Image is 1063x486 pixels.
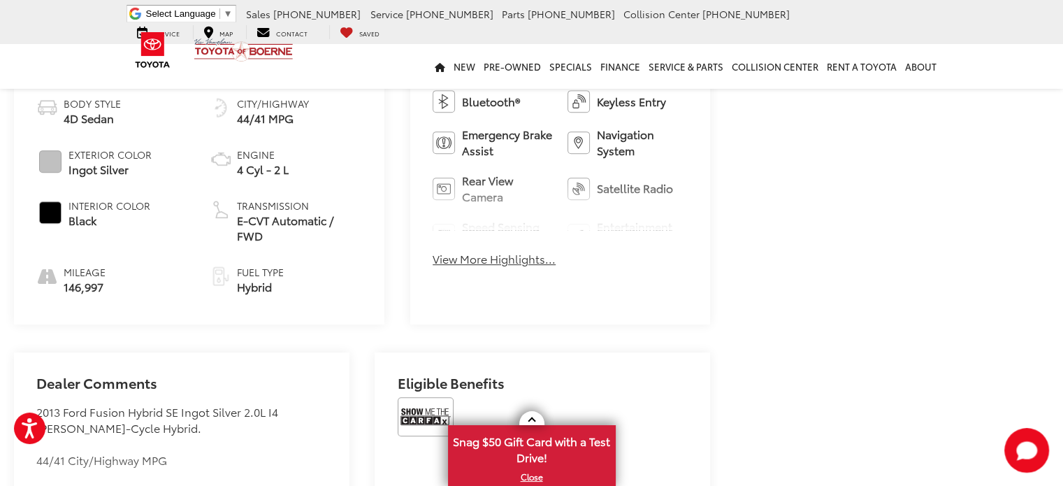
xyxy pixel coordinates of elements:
h2: Eligible Benefits [398,375,688,397]
span: Body Style [64,97,121,110]
span: ▼ [224,8,233,19]
a: New [449,44,479,89]
span: Snag $50 Gift Card with a Test Drive! [449,427,614,469]
span: Engine [237,148,289,162]
a: My Saved Vehicles [329,25,390,39]
span: Ingot Silver [68,162,152,178]
a: Rent a Toyota [823,44,901,89]
a: About [901,44,941,89]
span: #000000 [39,201,62,224]
span: Mileage [64,265,106,279]
img: Keyless Entry [567,90,590,113]
span: Emergency Brake Assist [462,127,553,159]
span: E-CVT Automatic / FWD [237,213,362,245]
span: Hybrid [237,279,284,295]
span: ​ [219,8,220,19]
a: Service & Parts: Opens in a new tab [644,44,728,89]
span: Collision Center [623,7,700,21]
span: [PHONE_NUMBER] [702,7,790,21]
span: Bluetooth® [462,94,520,110]
span: Transmission [237,199,362,213]
span: Service [370,7,403,21]
a: Contact [246,25,318,39]
a: Service [126,25,190,39]
span: [PHONE_NUMBER] [528,7,615,21]
h2: Dealer Comments [36,375,326,404]
span: Select Language [146,8,216,19]
svg: Start Chat [1004,428,1049,473]
button: View More Highlights... [433,251,556,267]
img: View CARFAX report [398,397,454,436]
span: Black [68,213,150,229]
span: Navigation System [597,127,688,159]
span: 146,997 [64,279,106,295]
a: Collision Center [728,44,823,89]
a: Finance [596,44,644,89]
button: Toggle Chat Window [1004,428,1049,473]
a: Home [431,44,449,89]
a: Specials [545,44,596,89]
img: Bluetooth® [433,90,455,113]
span: Sales [246,7,270,21]
span: City/Highway [237,97,309,110]
span: 4 Cyl - 2 L [237,162,289,178]
span: Exterior Color [68,148,152,162]
img: Toyota [126,27,179,73]
span: 44/41 MPG [237,110,309,127]
span: #C0C0C0 [39,150,62,173]
i: mileage icon [36,265,57,285]
img: Vic Vaughan Toyota of Boerne [194,38,294,62]
span: 4D Sedan [64,110,121,127]
span: Interior Color [68,199,150,213]
span: [PHONE_NUMBER] [273,7,361,21]
span: Fuel Type [237,265,284,279]
span: [PHONE_NUMBER] [406,7,493,21]
img: Fuel Economy [210,97,232,119]
a: Map [193,25,243,39]
span: Rear View Camera [462,173,553,205]
span: Keyless Entry [597,94,666,110]
span: Parts [502,7,525,21]
a: Select Language​ [146,8,233,19]
img: Navigation System [567,131,590,154]
img: Emergency Brake Assist [433,131,455,154]
a: Pre-Owned [479,44,545,89]
span: Saved [359,29,379,38]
